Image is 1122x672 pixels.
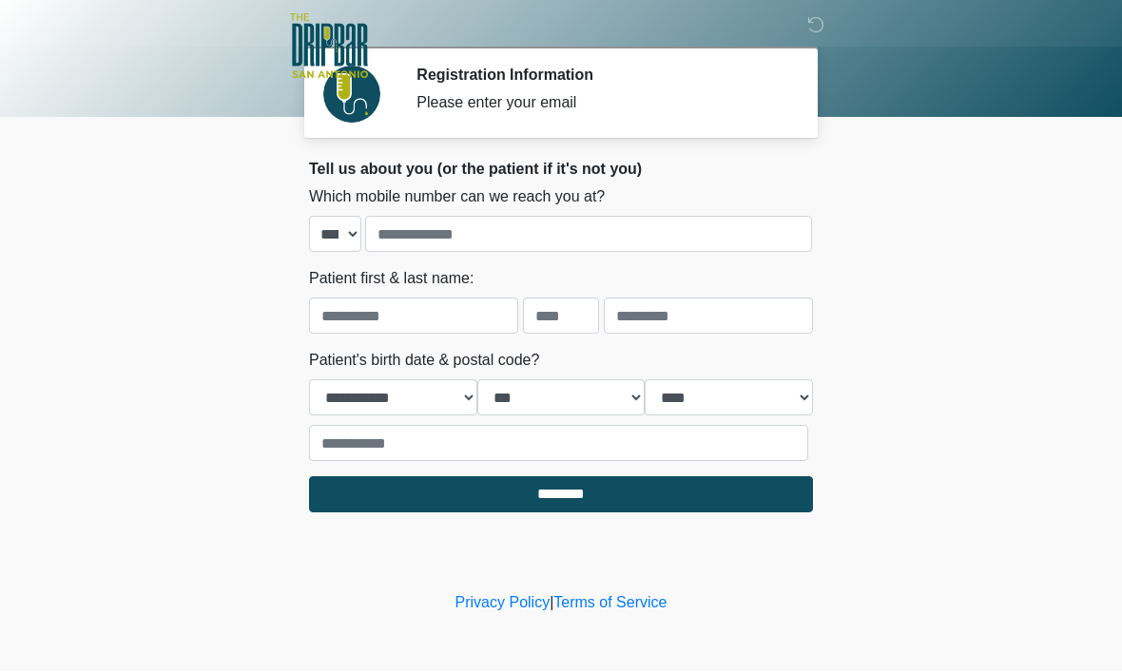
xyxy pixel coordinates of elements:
label: Patient's birth date & postal code? [309,350,539,373]
a: Terms of Service [553,595,667,611]
img: The DRIPBaR - San Antonio Fossil Creek Logo [290,14,368,81]
a: | [550,595,553,611]
label: Patient first & last name: [309,268,474,291]
h2: Tell us about you (or the patient if it's not you) [309,161,813,179]
a: Privacy Policy [455,595,551,611]
div: Please enter your email [416,92,784,115]
label: Which mobile number can we reach you at? [309,186,605,209]
img: Agent Avatar [323,67,380,124]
